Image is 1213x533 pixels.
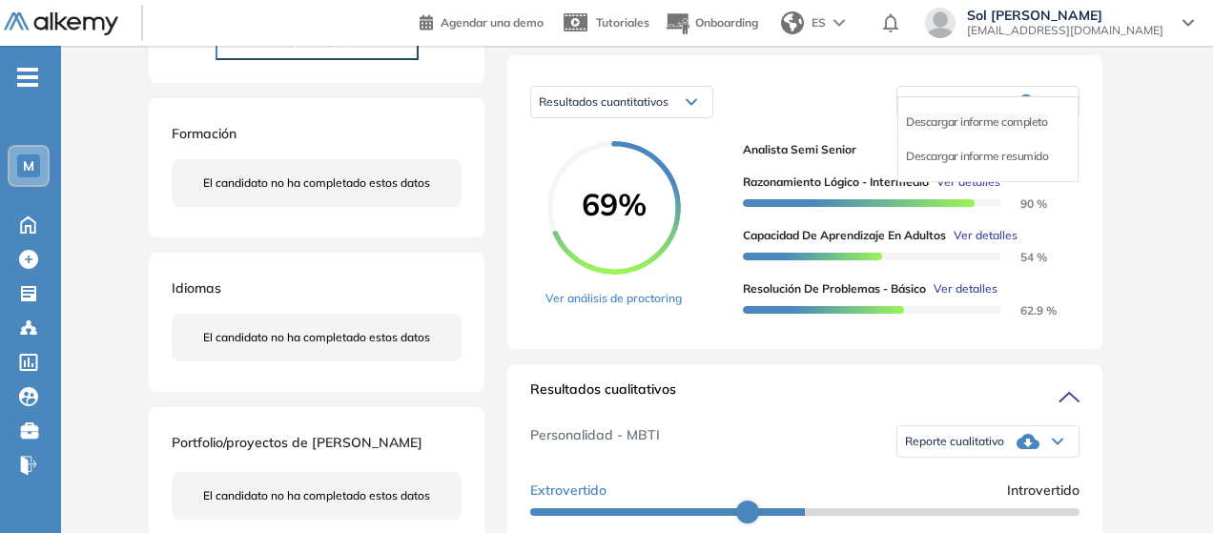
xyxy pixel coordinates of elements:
[203,174,430,192] span: El candidato no ha completado estos datos
[743,280,926,297] span: Resolución de problemas - Básico
[997,250,1047,264] span: 54 %
[967,8,1163,23] span: Sol [PERSON_NAME]
[743,227,946,244] span: Capacidad de Aprendizaje en Adultos
[926,280,997,297] button: Ver detalles
[203,487,430,504] span: El candidato no ha completado estos datos
[1007,481,1079,501] span: Introvertido
[530,379,676,410] span: Resultados cualitativos
[441,15,544,30] span: Agendar una demo
[530,481,606,501] span: Extrovertido
[695,15,758,30] span: Onboarding
[172,125,236,142] span: Formación
[420,10,544,32] a: Agendar una demo
[172,434,422,451] span: Portfolio/proyectos de [PERSON_NAME]
[906,147,1048,166] li: Descargar informe resumido
[833,19,845,27] img: arrow
[997,196,1047,211] span: 90 %
[905,94,1000,110] span: Descargar reporte
[812,14,826,31] span: ES
[743,141,1064,158] span: Analista Semi Senior
[596,15,649,30] span: Tutoriales
[547,189,681,219] span: 69%
[17,75,38,79] i: -
[545,290,682,307] a: Ver análisis de proctoring
[946,227,1018,244] button: Ver detalles
[967,23,1163,38] span: [EMAIL_ADDRESS][DOMAIN_NAME]
[781,11,804,34] img: world
[954,227,1018,244] span: Ver detalles
[743,174,929,191] span: Razonamiento Lógico - Intermedio
[203,329,430,346] span: El candidato no ha completado estos datos
[172,279,221,297] span: Idiomas
[539,94,668,109] span: Resultados cuantitativos
[23,158,34,174] span: M
[905,434,1004,449] span: Reporte cualitativo
[997,303,1057,318] span: 62.9 %
[665,3,758,44] button: Onboarding
[906,113,1047,132] li: Descargar informe completo
[530,425,660,458] span: Personalidad - MBTI
[934,280,997,297] span: Ver detalles
[4,12,118,36] img: Logo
